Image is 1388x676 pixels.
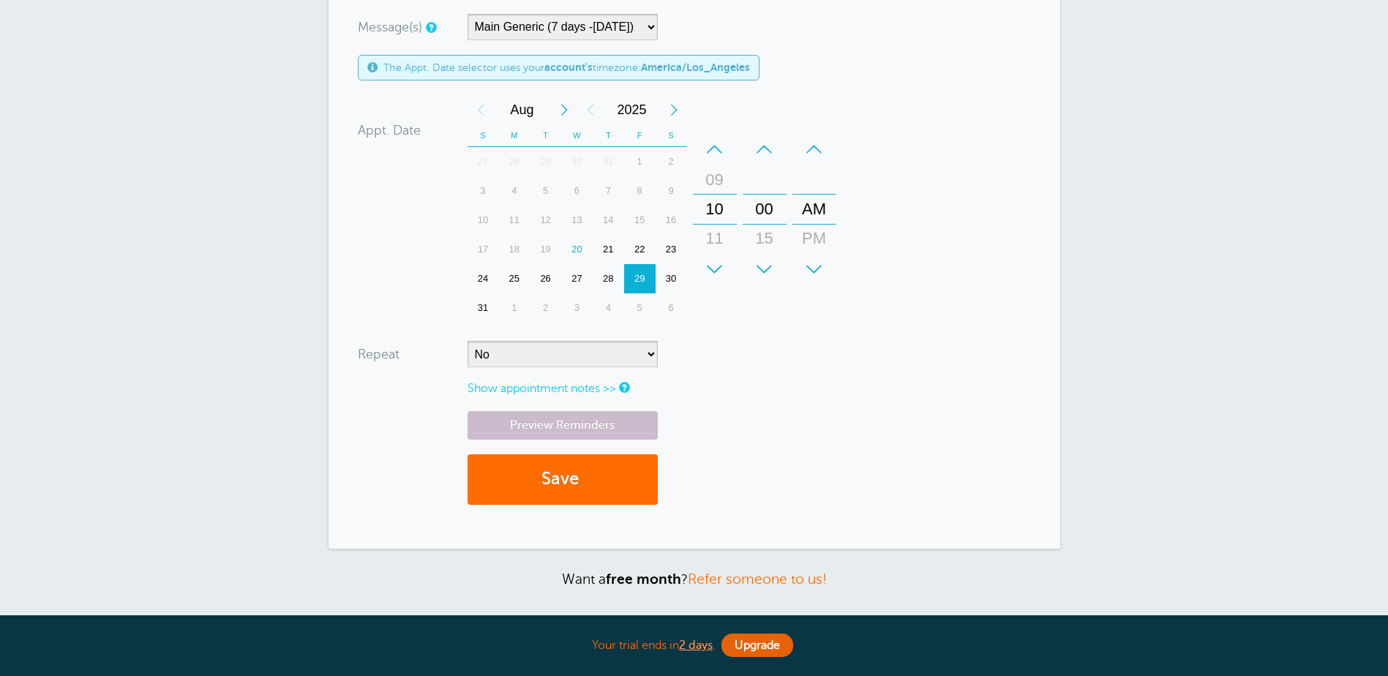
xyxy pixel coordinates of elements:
div: 6 [561,176,593,206]
div: 11 [498,206,530,235]
div: 19 [530,235,561,264]
div: Thursday, August 21 [593,235,624,264]
span: August [494,95,551,124]
th: F [624,124,656,147]
div: Saturday, August 16 [656,206,687,235]
div: 30 [747,253,782,282]
a: Show appointment notes >> [468,382,616,395]
div: 18 [498,235,530,264]
div: Saturday, September 6 [656,293,687,323]
div: 4 [593,293,624,323]
div: 4 [498,176,530,206]
p: Want a ? [329,571,1060,587]
div: 10 [697,195,732,224]
div: 3 [561,293,593,323]
div: 30 [561,147,593,176]
strong: free month [606,571,681,587]
div: Friday, September 5 [624,293,656,323]
div: Sunday, August 31 [468,293,499,323]
div: 24 [468,264,499,293]
div: Tuesday, August 5 [530,176,561,206]
div: 1 [498,293,530,323]
div: Friday, August 8 [624,176,656,206]
div: 00 [747,195,782,224]
div: Monday, August 11 [498,206,530,235]
div: 1 [624,147,656,176]
div: Tuesday, August 12 [530,206,561,235]
div: Thursday, August 7 [593,176,624,206]
div: Hours [693,135,737,284]
a: Preview Reminders [468,411,658,440]
div: AM [797,195,832,224]
div: 10 [468,206,499,235]
a: Notes are for internal use only, and are not visible to your clients. [619,383,628,392]
div: 20 [561,235,593,264]
div: Monday, July 28 [498,147,530,176]
div: 3 [468,176,499,206]
th: S [468,124,499,147]
div: Wednesday, August 27 [561,264,593,293]
div: Thursday, September 4 [593,293,624,323]
div: 31 [468,293,499,323]
div: Saturday, August 23 [656,235,687,264]
label: Repeat [358,348,399,361]
div: 12 [530,206,561,235]
div: 15 [624,206,656,235]
div: Monday, August 4 [498,176,530,206]
div: 11 [697,224,732,253]
span: 2025 [604,95,661,124]
div: 9 [656,176,687,206]
div: Saturday, August 2 [656,147,687,176]
div: 30 [656,264,687,293]
div: 29 [624,264,656,293]
div: Next Month [551,95,577,124]
div: 5 [624,293,656,323]
div: Your trial ends in . [329,630,1060,661]
div: Thursday, August 14 [593,206,624,235]
div: Wednesday, July 30 [561,147,593,176]
div: 26 [530,264,561,293]
div: 5 [530,176,561,206]
th: M [498,124,530,147]
div: Friday, August 29 [624,264,656,293]
div: Sunday, August 3 [468,176,499,206]
a: Simple templates and custom messages will use the reminder schedule set under Settings > Reminder... [426,23,435,32]
div: 13 [561,206,593,235]
div: 2 [530,293,561,323]
div: 31 [593,147,624,176]
div: 17 [468,235,499,264]
div: 27 [561,264,593,293]
div: 28 [593,264,624,293]
th: T [530,124,561,147]
div: Next Year [661,95,687,124]
div: Previous Month [468,95,494,124]
div: Friday, August 22 [624,235,656,264]
div: 09 [697,165,732,195]
div: 29 [530,147,561,176]
a: Upgrade [721,634,793,657]
div: 21 [593,235,624,264]
div: 6 [656,293,687,323]
div: Wednesday, August 6 [561,176,593,206]
div: Tuesday, August 26 [530,264,561,293]
div: Minutes [743,135,787,284]
b: account's [544,61,593,73]
div: Tuesday, September 2 [530,293,561,323]
a: Refer someone to us! [688,571,827,587]
div: Monday, September 1 [498,293,530,323]
b: 2 days [679,639,713,652]
div: Sunday, July 27 [468,147,499,176]
div: Friday, August 1 [624,147,656,176]
th: T [593,124,624,147]
div: Sunday, August 10 [468,206,499,235]
div: Previous Year [577,95,604,124]
div: 22 [624,235,656,264]
div: 2 [656,147,687,176]
th: S [656,124,687,147]
div: Today, Wednesday, August 20 [561,235,593,264]
div: Friday, August 15 [624,206,656,235]
div: 25 [498,264,530,293]
div: 28 [498,147,530,176]
div: Wednesday, September 3 [561,293,593,323]
button: Save [468,454,658,505]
